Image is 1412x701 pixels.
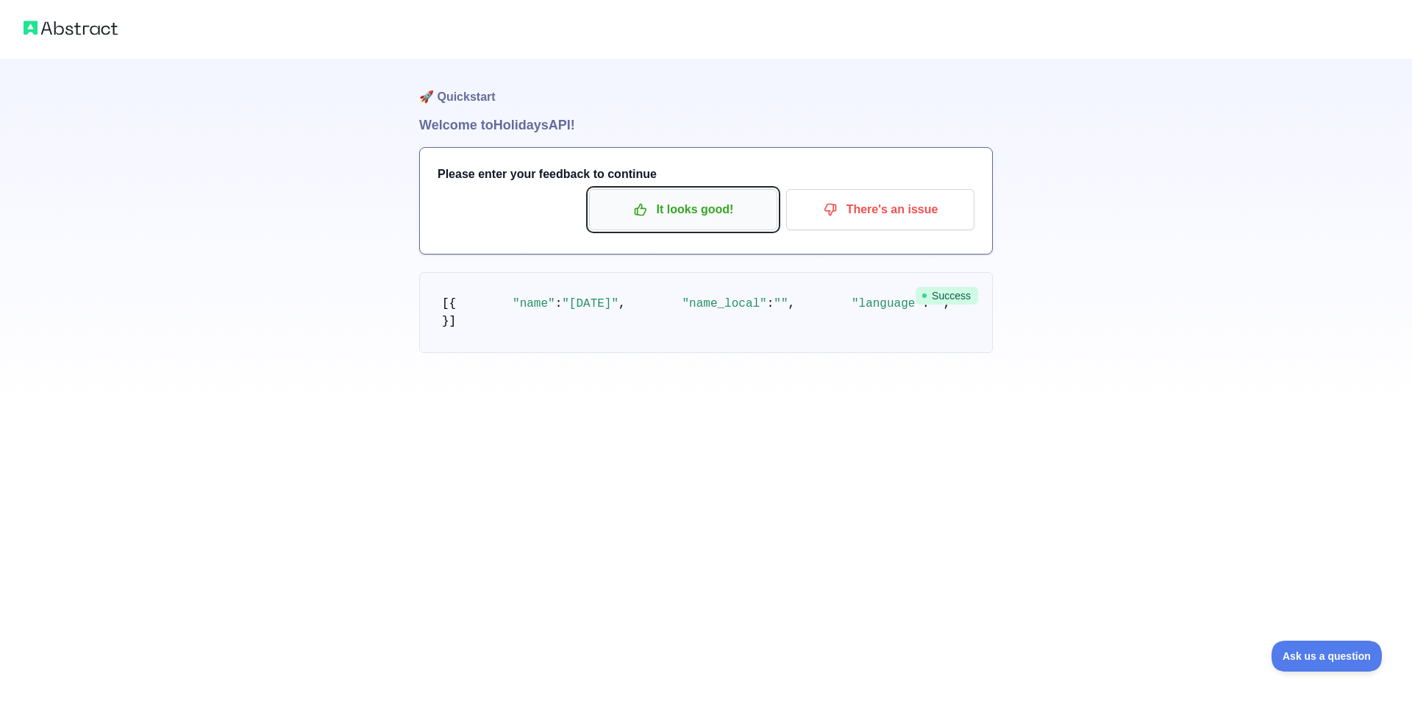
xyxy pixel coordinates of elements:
h1: 🚀 Quickstart [419,59,993,115]
h3: Please enter your feedback to continue [438,166,974,183]
span: "name" [513,297,555,310]
span: [ [442,297,449,310]
button: It looks good! [589,189,777,230]
span: "[DATE]" [562,297,618,310]
span: , [788,297,796,310]
p: There's an issue [797,197,963,222]
span: "language" [852,297,922,310]
span: "" [774,297,788,310]
span: : [767,297,774,310]
span: Success [916,287,978,305]
h1: Welcome to Holidays API! [419,115,993,135]
iframe: Toggle Customer Support [1272,641,1383,672]
span: "name_local" [682,297,766,310]
span: : [555,297,563,310]
p: It looks good! [600,197,766,222]
span: , [618,297,626,310]
button: There's an issue [786,189,974,230]
img: Abstract logo [24,18,118,38]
